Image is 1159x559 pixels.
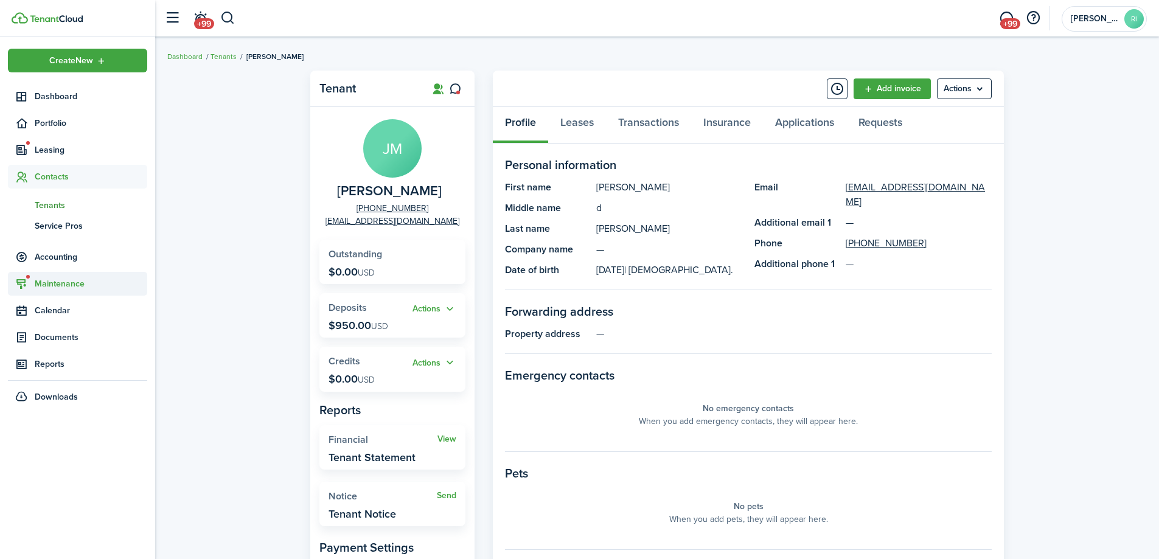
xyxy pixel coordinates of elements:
p: $950.00 [329,319,388,332]
span: Contacts [35,170,147,183]
widget-stats-description: Tenant Notice [329,508,396,520]
panel-main-description: [PERSON_NAME] [596,180,742,195]
span: Calendar [35,304,147,317]
a: Messaging [995,3,1018,34]
span: Reports [35,358,147,370]
panel-main-description: — [596,242,742,257]
img: TenantCloud [30,15,83,23]
a: [PHONE_NUMBER] [846,236,927,251]
a: Applications [763,107,846,144]
a: Send [437,491,456,501]
panel-main-subtitle: Payment Settings [319,538,465,557]
panel-main-description: [DATE] [596,263,742,277]
panel-main-title: Property address [505,327,590,341]
button: Timeline [827,78,847,99]
span: Create New [49,57,93,65]
widget-stats-description: Tenant Statement [329,451,416,464]
panel-main-description: [PERSON_NAME] [596,221,742,236]
span: +99 [1000,18,1020,29]
span: Downloads [35,391,78,403]
a: Tenants [211,51,237,62]
a: [EMAIL_ADDRESS][DOMAIN_NAME] [846,180,992,209]
panel-main-title: Company name [505,242,590,257]
panel-main-placeholder-description: When you add emergency contacts, they will appear here. [639,415,858,428]
panel-main-title: Tenant [319,82,417,95]
panel-main-title: Last name [505,221,590,236]
avatar-text: JM [363,119,422,178]
a: Insurance [691,107,763,144]
span: Deposits [329,300,367,314]
button: Open menu [412,302,456,316]
span: +99 [194,18,214,29]
span: RANDALL INVESTMENT PROPERTIES [1071,15,1119,23]
widget-stats-title: Financial [329,434,437,445]
span: Service Pros [35,220,147,232]
span: Portfolio [35,117,147,130]
avatar-text: RI [1124,9,1144,29]
a: Service Pros [8,215,147,236]
span: [PERSON_NAME] [246,51,304,62]
panel-main-section-title: Forwarding address [505,302,992,321]
a: Transactions [606,107,691,144]
span: USD [358,266,375,279]
button: Open menu [412,356,456,370]
panel-main-subtitle: Reports [319,401,465,419]
span: Maintenance [35,277,147,290]
span: USD [371,320,388,333]
panel-main-title: Additional phone 1 [754,257,840,271]
a: View [437,434,456,444]
panel-main-placeholder-title: No pets [734,500,764,513]
span: Outstanding [329,247,382,261]
p: $0.00 [329,266,375,278]
span: Documents [35,331,147,344]
panel-main-description: d [596,201,742,215]
span: Tenants [35,199,147,212]
panel-main-placeholder-title: No emergency contacts [703,402,794,415]
button: Open menu [937,78,992,99]
panel-main-title: Phone [754,236,840,251]
menu-btn: Actions [937,78,992,99]
span: Dashboard [35,90,147,103]
button: Open sidebar [161,7,184,30]
a: Leases [548,107,606,144]
span: USD [358,373,375,386]
panel-main-title: Email [754,180,840,209]
a: Reports [8,352,147,376]
span: Justin McFarland [337,184,442,199]
widget-stats-title: Notice [329,491,437,502]
button: Actions [412,356,456,370]
button: Search [220,8,235,29]
panel-main-placeholder-description: When you add pets, they will appear here. [669,513,828,526]
panel-main-title: First name [505,180,590,195]
panel-main-title: Additional email 1 [754,215,840,230]
a: [EMAIL_ADDRESS][DOMAIN_NAME] [325,215,459,227]
span: | [DEMOGRAPHIC_DATA]. [624,263,733,277]
button: Actions [412,302,456,316]
panel-main-section-title: Emergency contacts [505,366,992,384]
p: $0.00 [329,373,375,385]
span: Credits [329,354,360,368]
a: Add invoice [854,78,931,99]
a: Requests [846,107,914,144]
button: Open menu [8,49,147,72]
panel-main-title: Date of birth [505,263,590,277]
a: Dashboard [8,85,147,108]
img: TenantCloud [12,12,28,24]
a: Notifications [189,3,212,34]
panel-main-section-title: Pets [505,464,992,482]
a: [PHONE_NUMBER] [357,202,428,215]
panel-main-title: Middle name [505,201,590,215]
panel-main-section-title: Personal information [505,156,992,174]
a: Tenants [8,195,147,215]
panel-main-description: — [596,327,992,341]
span: Leasing [35,144,147,156]
span: Accounting [35,251,147,263]
a: Dashboard [167,51,203,62]
button: Open resource center [1023,8,1043,29]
